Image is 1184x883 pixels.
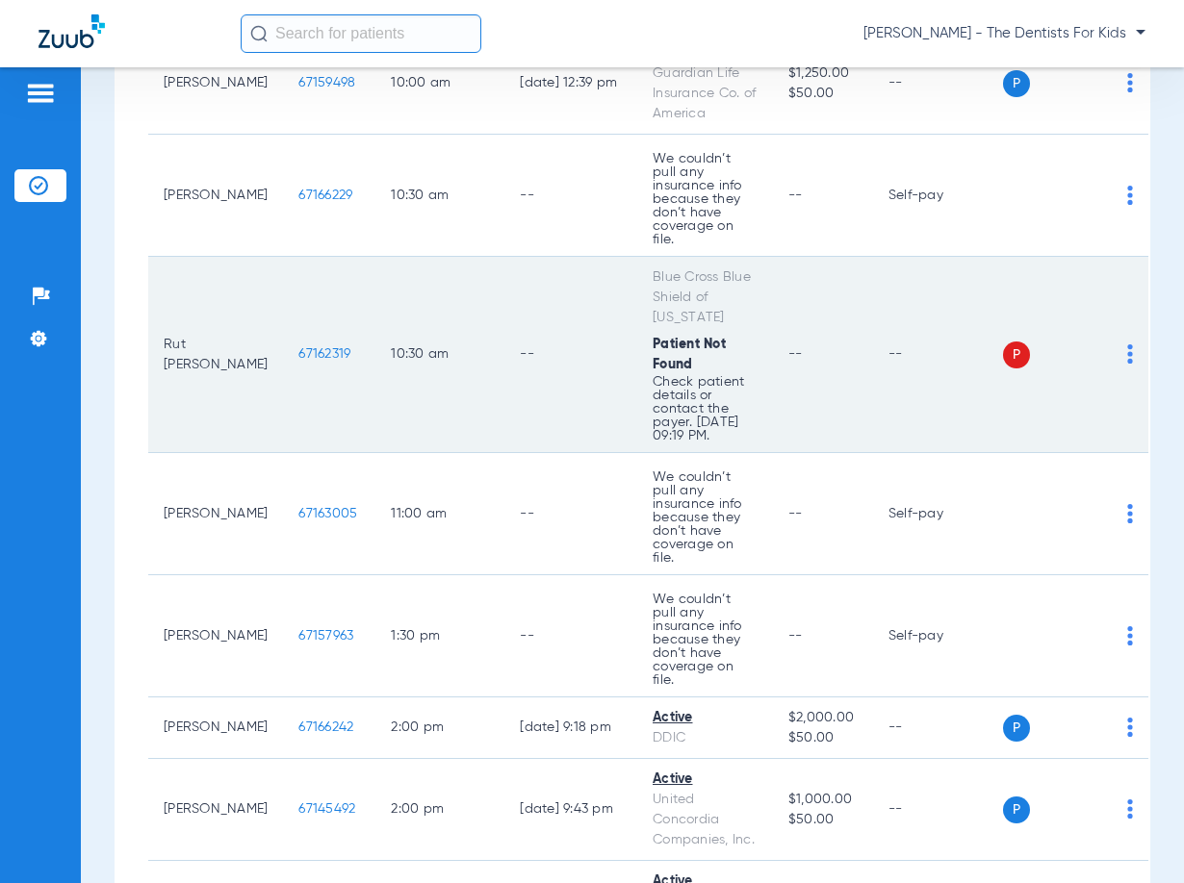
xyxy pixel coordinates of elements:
[298,347,350,361] span: 67162319
[788,629,803,643] span: --
[298,189,352,202] span: 67166229
[504,697,637,759] td: [DATE] 9:18 PM
[375,135,504,257] td: 10:30 AM
[1003,796,1030,823] span: P
[375,33,504,135] td: 10:00 AM
[148,759,283,861] td: [PERSON_NAME]
[298,629,353,643] span: 67157963
[653,375,758,442] p: Check patient details or contact the payer. [DATE] 09:19 PM.
[504,575,637,697] td: --
[504,453,637,575] td: --
[148,135,283,257] td: [PERSON_NAME]
[788,790,858,810] span: $1,000.00
[1127,344,1133,364] img: group-dot-blue.svg
[653,63,758,124] div: Guardian Life Insurance Co. of America
[1127,626,1133,645] img: group-dot-blue.svg
[250,25,268,42] img: Search Icon
[873,575,1003,697] td: Self-pay
[873,257,1003,453] td: --
[504,135,637,257] td: --
[653,708,758,728] div: Active
[1127,186,1133,205] img: group-dot-blue.svg
[148,575,283,697] td: [PERSON_NAME]
[788,63,858,84] span: $1,250.00
[788,189,803,202] span: --
[653,790,758,850] div: United Concordia Companies, Inc.
[375,453,504,575] td: 11:00 AM
[375,257,504,453] td: 10:30 AM
[148,33,283,135] td: [PERSON_NAME]
[504,257,637,453] td: --
[788,347,803,361] span: --
[241,14,481,53] input: Search for patients
[788,708,858,728] span: $2,000.00
[298,802,355,816] span: 67145492
[873,33,1003,135] td: --
[1127,504,1133,523] img: group-dot-blue.svg
[653,470,758,565] p: We couldn’t pull any insurance info because they don’t have coverage on file.
[873,759,1003,861] td: --
[504,759,637,861] td: [DATE] 9:43 PM
[653,267,758,328] div: Blue Cross Blue Shield of [US_STATE]
[1127,718,1133,737] img: group-dot-blue.svg
[1127,73,1133,92] img: group-dot-blue.svg
[148,257,283,453] td: Rut [PERSON_NAME]
[375,575,504,697] td: 1:30 PM
[375,697,504,759] td: 2:00 PM
[788,84,858,104] span: $50.00
[148,697,283,759] td: [PERSON_NAME]
[1003,70,1030,97] span: P
[653,728,758,748] div: DDIC
[298,76,355,89] span: 67159498
[39,14,105,48] img: Zuub Logo
[653,769,758,790] div: Active
[873,453,1003,575] td: Self-pay
[788,810,858,830] span: $50.00
[653,152,758,246] p: We couldn’t pull any insurance info because they don’t have coverage on file.
[1088,791,1184,883] iframe: Chat Widget
[653,338,726,371] span: Patient Not Found
[863,24,1145,43] span: [PERSON_NAME] - The Dentists For Kids
[873,697,1003,759] td: --
[653,593,758,687] p: We couldn’t pull any insurance info because they don’t have coverage on file.
[788,507,803,520] span: --
[298,507,357,520] span: 67163005
[504,33,637,135] td: [DATE] 12:39 PM
[25,82,56,105] img: hamburger-icon
[788,728,858,748] span: $50.00
[1003,715,1030,742] span: P
[148,453,283,575] td: [PERSON_NAME]
[375,759,504,861] td: 2:00 PM
[1003,341,1030,368] span: P
[873,135,1003,257] td: Self-pay
[298,720,353,734] span: 67166242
